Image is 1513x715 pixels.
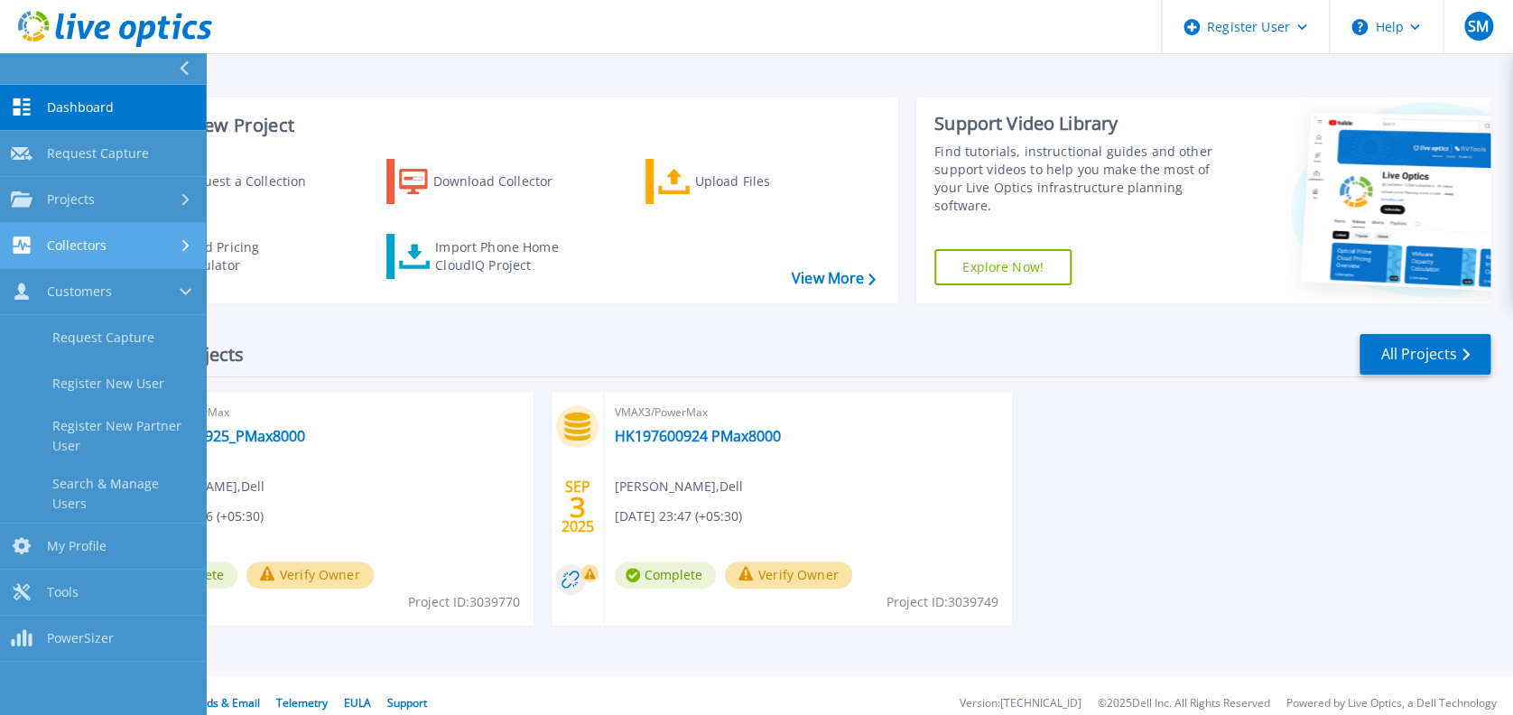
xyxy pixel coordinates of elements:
span: Collectors [47,237,107,254]
span: Dashboard [47,99,114,116]
span: [PERSON_NAME] , Dell [615,477,743,497]
span: Tools [47,584,79,600]
a: Cloud Pricing Calculator [128,234,330,279]
li: Version: [TECHNICAL_ID] [960,698,1081,710]
span: Project ID: 3039770 [408,592,520,612]
a: Ads & Email [200,695,260,710]
a: Request a Collection [128,159,330,204]
div: Import Phone Home CloudIQ Project [435,238,576,274]
span: 3 [569,499,585,515]
div: Upload Files [694,163,839,200]
a: Explore Now! [934,249,1072,285]
a: Upload Files [645,159,847,204]
h3: Start a New Project [128,116,875,135]
button: Verify Owner [246,562,374,589]
a: HK197600924 PMax8000 [615,427,781,445]
span: Projects [47,191,95,208]
a: Support [387,695,427,710]
a: View More [792,270,876,287]
li: Powered by Live Optics, a Dell Technology [1286,698,1497,710]
a: HK197600925_PMax8000 [136,427,305,445]
span: My Profile [47,538,107,554]
span: VMAX3/PowerMax [615,403,1001,422]
div: Cloud Pricing Calculator [177,238,321,274]
div: Find tutorials, instructional guides and other support videos to help you make the most of your L... [934,143,1224,215]
li: © 2025 Dell Inc. All Rights Reserved [1098,698,1270,710]
a: Telemetry [276,695,328,710]
span: SM [1468,19,1489,33]
span: VMAX3/PowerMax [136,403,523,422]
a: Download Collector [386,159,588,204]
span: Complete [615,562,716,589]
div: Support Video Library [934,112,1224,135]
div: Download Collector [433,163,578,200]
a: EULA [344,695,371,710]
span: Project ID: 3039749 [886,592,998,612]
button: Verify Owner [725,562,852,589]
div: Request a Collection [180,163,324,200]
span: Request Capture [47,145,149,162]
span: [DATE] 23:47 (+05:30) [615,506,742,526]
a: All Projects [1360,334,1490,375]
div: SEP 2025 [560,474,594,540]
span: Customers [47,283,112,300]
span: PowerSizer [47,630,114,646]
